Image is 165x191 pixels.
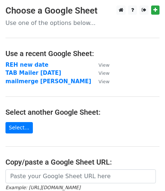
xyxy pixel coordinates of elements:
[5,158,160,166] h4: Copy/paste a Google Sheet URL:
[5,62,49,68] a: REH new date
[5,122,33,133] a: Select...
[5,108,160,117] h4: Select another Google Sheet:
[5,5,160,16] h3: Choose a Google Sheet
[5,70,61,76] a: TAB Mailer [DATE]
[5,49,160,58] h4: Use a recent Google Sheet:
[99,79,110,84] small: View
[5,169,156,183] input: Paste your Google Sheet URL here
[5,78,91,85] a: mailmerge [PERSON_NAME]
[99,70,110,76] small: View
[5,19,160,27] p: Use one of the options below...
[91,62,110,68] a: View
[91,78,110,85] a: View
[5,185,80,190] small: Example: [URL][DOMAIN_NAME]
[99,62,110,68] small: View
[91,70,110,76] a: View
